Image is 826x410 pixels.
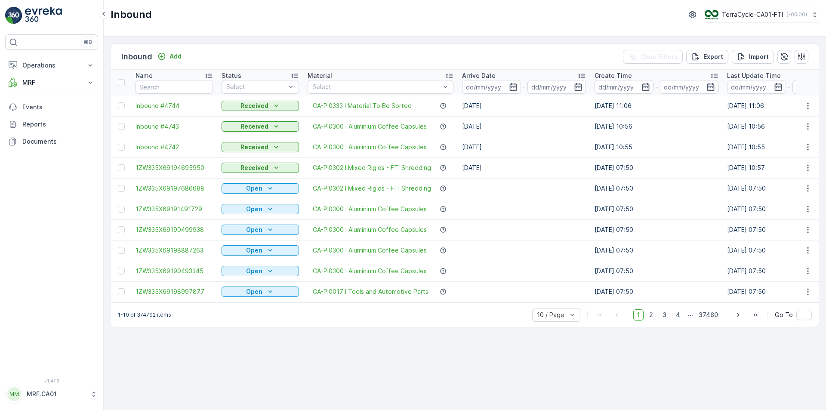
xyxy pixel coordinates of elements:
p: Name [136,71,153,80]
p: Inbound [111,8,152,22]
span: CA-PI0017 I Tools and Automotive Parts [313,287,428,296]
p: MRF [22,78,81,87]
button: Clear Filters [623,50,683,64]
a: 1ZW335X69198997877 [136,287,213,296]
a: 1ZW335X69198887263 [136,246,213,255]
p: Export [703,52,723,61]
span: CA-PI0300 I Aluminium Coffee Capsules [313,122,427,131]
p: Status [222,71,241,80]
span: v 1.47.3 [5,378,98,383]
span: 2 [645,309,657,321]
button: Received [222,101,299,111]
span: Go To [775,311,793,319]
p: 1-10 of 374792 items [118,311,171,318]
p: Open [246,205,262,213]
div: Toggle Row Selected [118,102,125,109]
input: dd/mm/yyyy [727,80,786,94]
button: MMMRF.CA01 [5,385,98,403]
a: 1ZW335X69197686688 [136,184,213,193]
div: Toggle Row Selected [118,268,125,274]
td: [DATE] 07:50 [590,157,723,178]
p: MRF.CA01 [27,390,86,398]
div: Toggle Row Selected [118,226,125,233]
a: CA-PI0300 I Aluminium Coffee Capsules [313,143,427,151]
div: Toggle Row Selected [118,164,125,171]
button: MRF [5,74,98,91]
p: Create Time [595,71,632,80]
img: TC_BVHiTW6.png [705,10,718,19]
p: Last Update Time [727,71,781,80]
span: 1ZW335X69194695950 [136,163,213,172]
span: 3 [659,309,670,321]
a: 1ZW335X69191491729 [136,205,213,213]
a: Reports [5,116,98,133]
a: Events [5,99,98,116]
p: Inbound [121,51,152,63]
div: Toggle Row Selected [118,123,125,130]
button: Open [222,287,299,297]
span: Inbound #4743 [136,122,213,131]
button: Operations [5,57,98,74]
button: Open [222,204,299,214]
p: Reports [22,120,95,129]
p: Open [246,246,262,255]
p: ( -05:00 ) [786,11,807,18]
button: Open [222,183,299,194]
button: Received [222,142,299,152]
button: Import [732,50,774,64]
p: Received [240,102,268,110]
input: Search [136,80,213,94]
p: Arrive Date [462,71,496,80]
button: Add [154,51,185,62]
a: CA-PI0302 I Mixed Rigids - FTI Shredding [313,163,431,172]
a: Documents [5,133,98,150]
p: Add [170,52,182,61]
a: 1ZW335X69190493345 [136,267,213,275]
p: Received [240,122,268,131]
span: Inbound #4742 [136,143,213,151]
a: CA-PI0300 I Aluminium Coffee Capsules [313,246,427,255]
div: Toggle Row Selected [118,144,125,151]
td: [DATE] 07:50 [590,178,723,199]
span: 1ZW335X69190499938 [136,225,213,234]
td: [DATE] [458,96,590,116]
p: ⌘B [83,39,92,46]
div: MM [7,387,21,401]
button: Export [686,50,728,64]
img: logo [5,7,22,24]
a: CA-PI0300 I Aluminium Coffee Capsules [313,267,427,275]
button: TerraCycle-CA01-FTI(-05:00) [705,7,819,22]
p: Select [312,83,440,91]
input: dd/mm/yyyy [527,80,586,94]
td: [DATE] 07:50 [590,219,723,240]
input: dd/mm/yyyy [660,80,719,94]
p: - [788,82,791,92]
td: [DATE] 10:55 [590,137,723,157]
button: Open [222,266,299,276]
p: Received [240,143,268,151]
input: dd/mm/yyyy [595,80,653,94]
p: Open [246,287,262,296]
td: [DATE] 07:50 [590,199,723,219]
div: Toggle Row Selected [118,185,125,192]
td: [DATE] 07:50 [590,261,723,281]
p: Import [749,52,769,61]
p: Documents [22,137,95,146]
span: CA-PI0302 I Mixed Rigids - FTI Shredding [313,184,431,193]
p: Clear Filters [640,52,678,61]
div: Toggle Row Selected [118,288,125,295]
a: CA-PI0333 I Material To Be Sorted [313,102,412,110]
p: Open [246,225,262,234]
p: - [655,82,658,92]
a: CA-PI0300 I Aluminium Coffee Capsules [313,225,427,234]
span: CA-PI0300 I Aluminium Coffee Capsules [313,205,427,213]
td: [DATE] [458,137,590,157]
p: ... [688,309,693,321]
p: TerraCycle-CA01-FTI [722,10,783,19]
